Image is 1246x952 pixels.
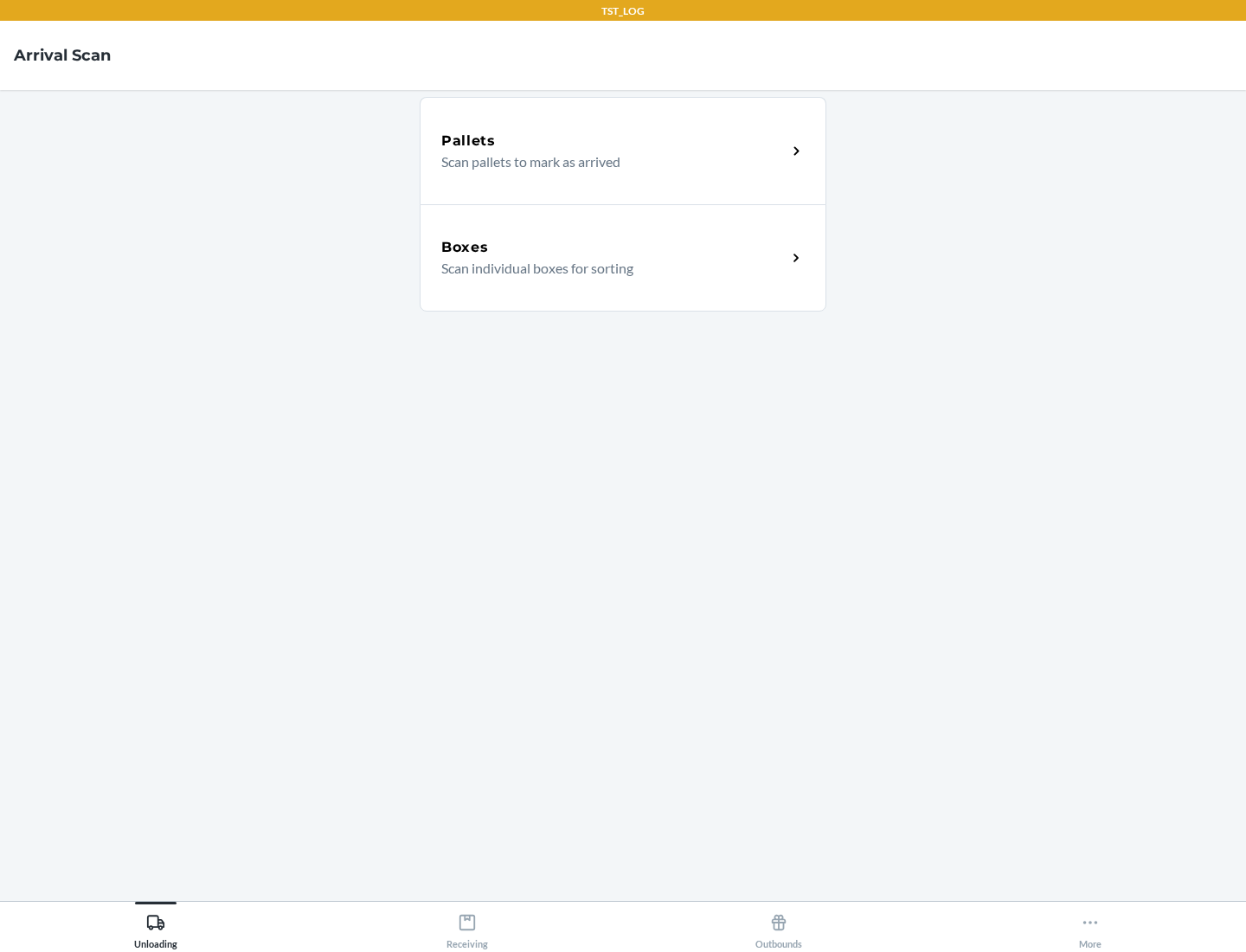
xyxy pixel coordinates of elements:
button: Outbounds [623,902,934,949]
h5: Boxes [441,237,489,258]
div: Outbounds [755,906,802,949]
p: Scan pallets to mark as arrived [441,151,773,172]
p: TST_LOG [601,3,645,19]
div: Unloading [134,906,177,949]
a: BoxesScan individual boxes for sorting [420,204,826,312]
a: PalletsScan pallets to mark as arrived [420,97,826,204]
button: More [934,902,1246,949]
div: Receiving [446,906,488,949]
h5: Pallets [441,131,496,151]
h4: Arrival Scan [14,44,111,67]
div: More [1079,906,1101,949]
button: Receiving [311,902,623,949]
p: Scan individual boxes for sorting [441,258,773,279]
